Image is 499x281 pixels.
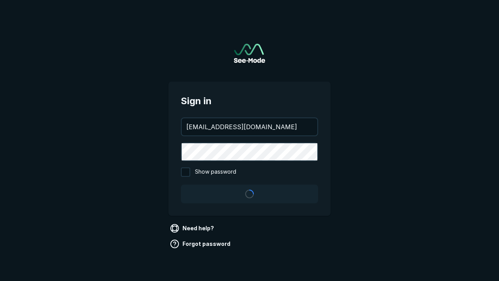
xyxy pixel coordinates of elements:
a: Go to sign in [234,44,265,63]
input: your@email.com [182,118,317,135]
a: Need help? [168,222,217,235]
span: Sign in [181,94,318,108]
img: See-Mode Logo [234,44,265,63]
a: Forgot password [168,238,234,250]
span: Show password [195,167,236,177]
